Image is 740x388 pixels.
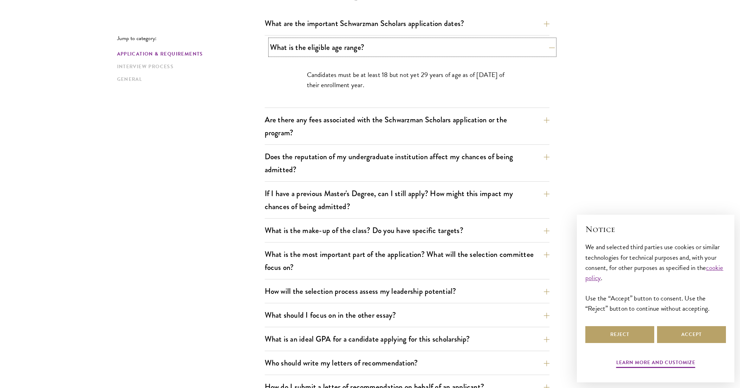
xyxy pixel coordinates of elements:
[270,39,555,55] button: What is the eligible age range?
[585,242,726,313] div: We and selected third parties use cookies or similar technologies for technical purposes and, wit...
[265,15,549,31] button: What are the important Schwarzman Scholars application dates?
[657,326,726,343] button: Accept
[585,223,726,235] h2: Notice
[585,326,654,343] button: Reject
[265,283,549,299] button: How will the selection process assess my leadership potential?
[117,63,260,70] a: Interview Process
[265,222,549,238] button: What is the make-up of the class? Do you have specific targets?
[117,76,260,83] a: General
[117,35,265,41] p: Jump to category:
[117,50,260,58] a: Application & Requirements
[265,149,549,177] button: Does the reputation of my undergraduate institution affect my chances of being admitted?
[265,331,549,347] button: What is an ideal GPA for a candidate applying for this scholarship?
[265,186,549,214] button: If I have a previous Master's Degree, can I still apply? How might this impact my chances of bein...
[265,246,549,275] button: What is the most important part of the application? What will the selection committee focus on?
[265,355,549,371] button: Who should write my letters of recommendation?
[616,358,695,369] button: Learn more and customize
[265,307,549,323] button: What should I focus on in the other essay?
[307,70,507,90] p: Candidates must be at least 18 but not yet 29 years of age as of [DATE] of their enrollment year.
[265,112,549,141] button: Are there any fees associated with the Schwarzman Scholars application or the program?
[585,263,723,283] a: cookie policy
